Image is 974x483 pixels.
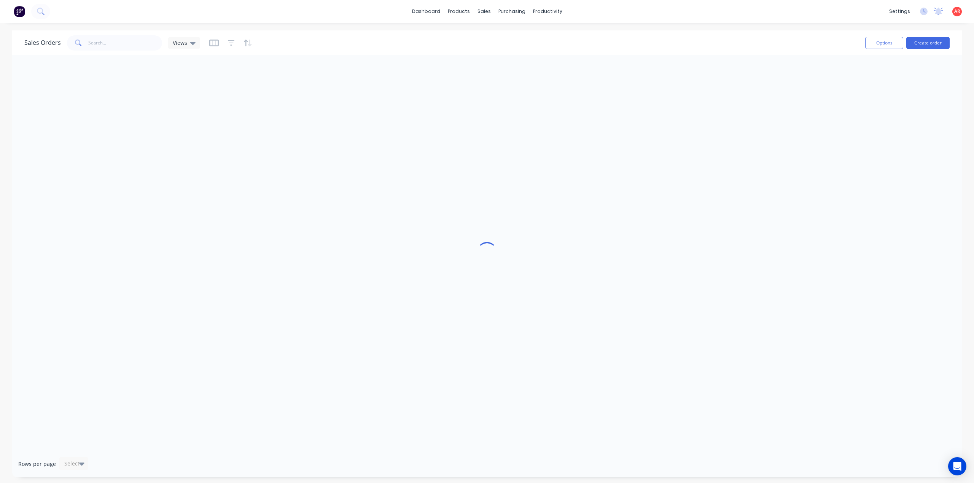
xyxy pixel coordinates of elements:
[495,6,529,17] div: purchasing
[64,460,84,467] div: Select...
[88,35,162,51] input: Search...
[18,460,56,468] span: Rows per page
[474,6,495,17] div: sales
[24,39,61,46] h1: Sales Orders
[529,6,566,17] div: productivity
[14,6,25,17] img: Factory
[865,37,903,49] button: Options
[954,8,960,15] span: AR
[906,37,950,49] button: Create order
[885,6,914,17] div: settings
[173,39,187,47] span: Views
[408,6,444,17] a: dashboard
[948,457,966,475] div: Open Intercom Messenger
[444,6,474,17] div: products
